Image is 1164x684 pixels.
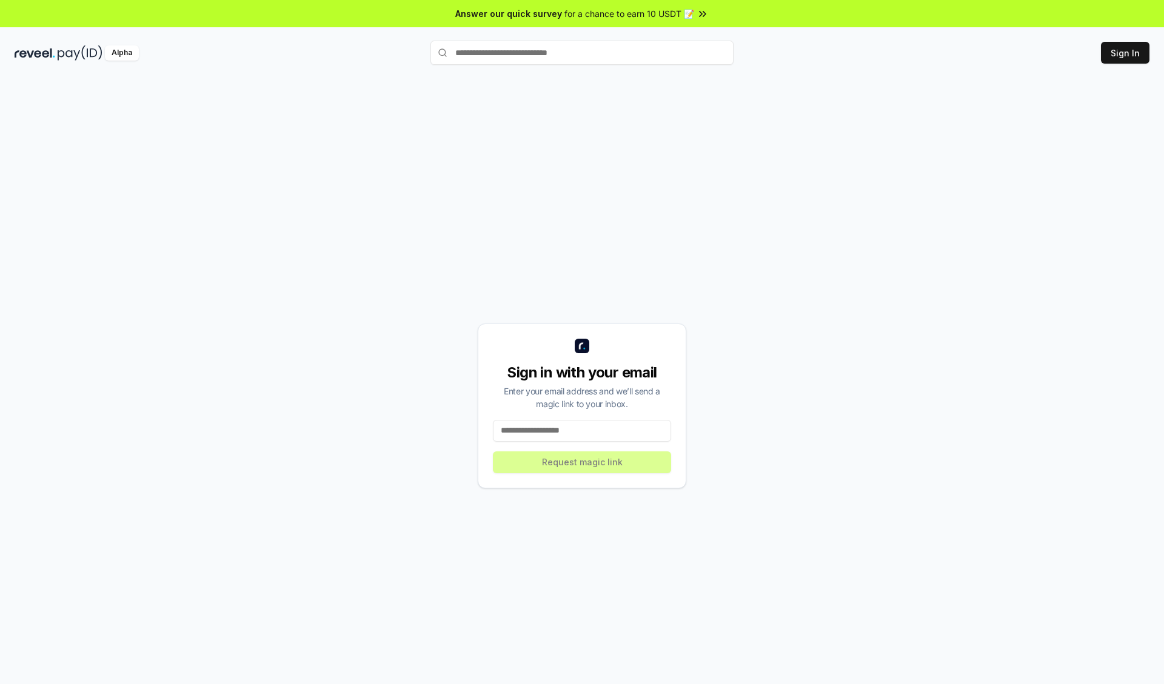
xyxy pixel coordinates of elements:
span: Answer our quick survey [455,7,562,20]
img: logo_small [575,339,589,353]
div: Alpha [105,45,139,61]
div: Sign in with your email [493,363,671,382]
span: for a chance to earn 10 USDT 📝 [564,7,694,20]
button: Sign In [1101,42,1149,64]
img: reveel_dark [15,45,55,61]
div: Enter your email address and we’ll send a magic link to your inbox. [493,385,671,410]
img: pay_id [58,45,102,61]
